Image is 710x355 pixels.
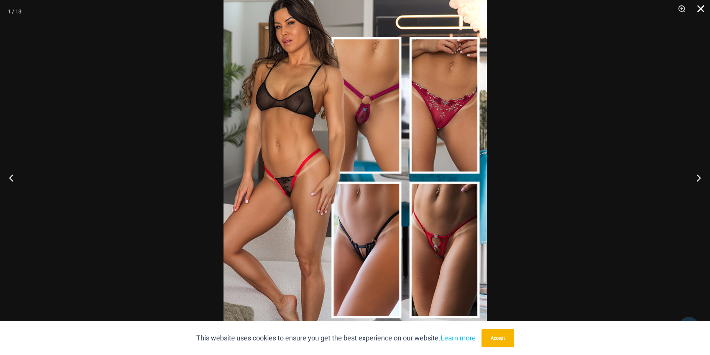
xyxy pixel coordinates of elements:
[196,332,476,344] p: This website uses cookies to ensure you get the best experience on our website.
[482,329,514,347] button: Accept
[681,159,710,197] button: Next
[8,6,21,17] div: 1 / 13
[440,334,476,342] a: Learn more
